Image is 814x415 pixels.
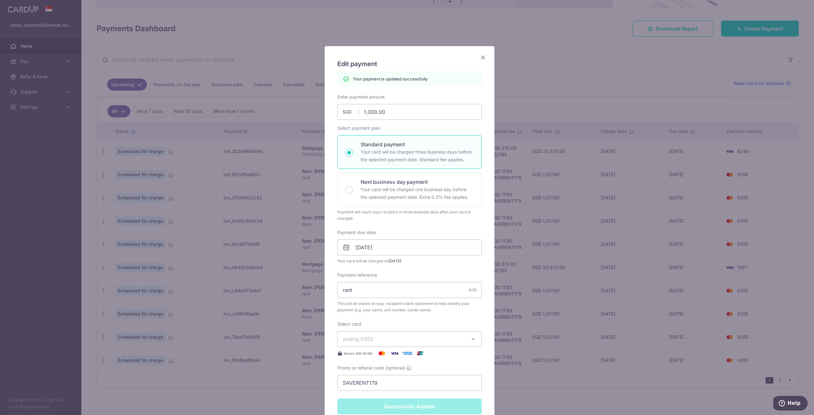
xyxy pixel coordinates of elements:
span: This will be shown on your recipient’s bank statement to help identify your payment (e.g. your na... [337,301,482,313]
input: 0.00 [337,104,482,120]
p: Your card will be charged one business day before the selected payment date. Extra 0.3% fee applies. [361,186,474,201]
img: American Express [401,349,414,357]
img: Visa [388,349,401,357]
span: Promo or referral code (optional) [337,365,405,371]
input: DD / MM / YYYY [337,239,482,255]
button: Close [479,54,487,61]
p: Your card will be charged three business days before the selected payment date. Standard fee appl... [361,148,474,163]
img: UnionPay [414,349,426,357]
button: ending 0355 [337,331,482,347]
p: Next business day payment [361,178,474,186]
span: Your card will be charged on [337,258,482,264]
p: Standard payment [361,141,474,148]
p: Your payment is updated successfully [353,76,428,82]
span: ending 0355 [343,336,373,342]
div: Payment will reach your recipient in three business days after your card is charged. [337,209,482,222]
label: Enter payment amount [337,94,385,100]
span: Secure 256-bit SSL [344,351,373,356]
span: [DATE] [389,259,402,263]
img: Mastercard [376,349,388,357]
span: SGD [342,109,359,115]
iframe: Opens a widget where you can find more information [773,396,808,412]
h5: Edit payment [337,59,482,69]
label: Payment reference [337,272,377,278]
label: Select card [337,321,361,327]
label: Select payment plan [337,125,380,131]
div: 4/35 [468,287,477,293]
label: Payment due date [337,229,376,236]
